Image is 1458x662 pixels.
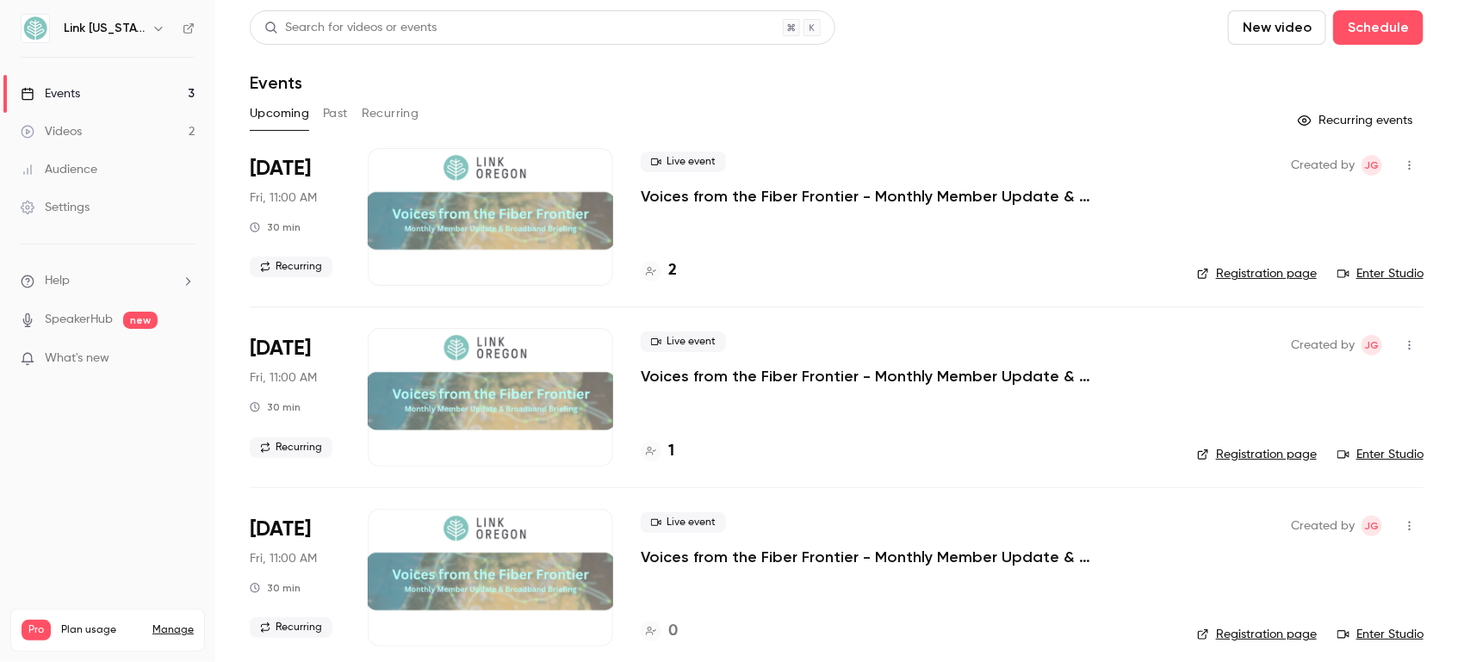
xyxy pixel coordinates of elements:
img: Link Oregon [22,15,49,42]
button: Past [323,100,348,127]
h4: 0 [668,620,678,643]
span: Live event [641,152,726,172]
span: new [123,312,158,329]
a: Enter Studio [1337,265,1424,282]
span: Created by [1291,335,1355,356]
span: Recurring [250,257,332,277]
button: Recurring [362,100,419,127]
a: SpeakerHub [45,311,113,329]
button: New video [1228,10,1326,45]
span: Created by [1291,155,1355,176]
a: Manage [152,623,194,637]
div: Search for videos or events [264,19,437,37]
a: Enter Studio [1337,626,1424,643]
span: Fri, 11:00 AM [250,550,317,567]
div: Dec 19 Fri, 11:00 AM (America/Los Angeles) [250,509,340,647]
span: Jerry Gaube [1362,516,1382,536]
div: 30 min [250,400,301,414]
a: Registration page [1197,626,1317,643]
iframe: Noticeable Trigger [174,351,195,367]
span: What's new [45,350,109,368]
button: Recurring events [1290,107,1424,134]
span: JG [1365,155,1380,176]
h6: Link [US_STATE] [64,20,145,37]
span: Jerry Gaube [1362,335,1382,356]
li: help-dropdown-opener [21,272,195,290]
div: 30 min [250,220,301,234]
span: Plan usage [61,623,142,637]
span: Help [45,272,70,290]
a: Registration page [1197,446,1317,463]
div: Events [21,85,80,102]
div: Audience [21,161,97,178]
span: JG [1365,516,1380,536]
span: Recurring [250,617,332,638]
a: 1 [641,440,674,463]
span: Fri, 11:00 AM [250,189,317,207]
a: Enter Studio [1337,446,1424,463]
a: 0 [641,620,678,643]
a: 2 [641,259,677,282]
a: Registration page [1197,265,1317,282]
a: Voices from the Fiber Frontier - Monthly Member Update & Broadband Briefing [641,186,1157,207]
span: Pro [22,620,51,640]
h4: 2 [668,259,677,282]
span: Live event [641,512,726,533]
span: Fri, 11:00 AM [250,369,317,387]
span: [DATE] [250,335,311,362]
h1: Events [250,72,302,93]
span: Recurring [250,437,332,458]
span: [DATE] [250,516,311,543]
span: Jerry Gaube [1362,155,1382,176]
a: Voices from the Fiber Frontier - Monthly Member Update & Broadband Briefing [641,366,1157,387]
span: JG [1365,335,1380,356]
div: 30 min [250,581,301,595]
button: Schedule [1333,10,1424,45]
span: Created by [1291,516,1355,536]
button: Upcoming [250,100,309,127]
h4: 1 [668,440,674,463]
a: Voices from the Fiber Frontier - Monthly Member Update & Broadband Briefing [641,547,1157,567]
span: [DATE] [250,155,311,183]
div: Nov 21 Fri, 11:00 AM (America/Los Angeles) [250,328,340,466]
span: Live event [641,331,726,352]
div: Oct 17 Fri, 11:00 AM (America/Los Angeles) [250,148,340,286]
div: Settings [21,199,90,216]
div: Videos [21,123,82,140]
